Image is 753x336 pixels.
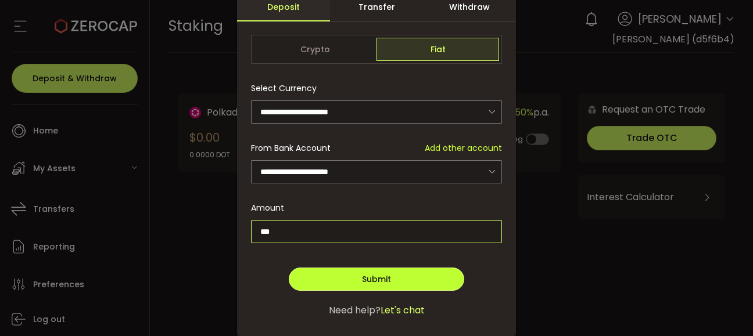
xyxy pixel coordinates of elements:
span: Need help? [329,304,381,317]
span: Fiat [376,38,499,61]
span: Crypto [254,38,376,61]
button: Submit [289,268,464,291]
span: Let's chat [381,304,425,317]
label: Amount [251,202,291,214]
iframe: Chat Widget [618,211,753,336]
label: Select Currency [251,82,324,94]
span: Submit [362,273,391,285]
span: From Bank Account [251,142,331,154]
span: Add other account [425,142,502,154]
